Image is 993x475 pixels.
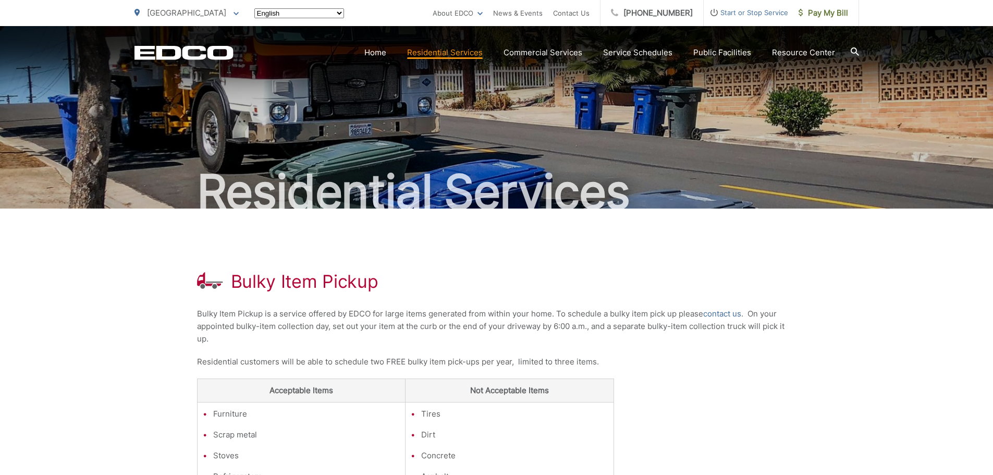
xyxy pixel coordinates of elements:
span: [GEOGRAPHIC_DATA] [147,8,226,18]
li: Scrap metal [213,429,400,441]
strong: Acceptable Items [269,385,333,395]
li: Tires [421,408,608,420]
a: EDCD logo. Return to the homepage. [134,45,234,60]
select: Select a language [254,8,344,18]
li: Stoves [213,449,400,462]
a: Public Facilities [693,46,751,59]
a: About EDCO [433,7,483,19]
h1: Bulky Item Pickup [231,271,378,292]
a: Contact Us [553,7,590,19]
p: Bulky Item Pickup is a service offered by EDCO for large items generated from within your home. T... [197,308,796,345]
a: contact us [703,308,741,320]
a: Service Schedules [603,46,672,59]
a: Resource Center [772,46,835,59]
a: Commercial Services [504,46,582,59]
a: Home [364,46,386,59]
h2: Residential Services [134,166,859,218]
p: Residential customers will be able to schedule two FREE bulky item pick-ups per year, limited to ... [197,356,796,368]
li: Concrete [421,449,608,462]
li: Furniture [213,408,400,420]
li: Dirt [421,429,608,441]
strong: Not Acceptable Items [470,385,549,395]
a: News & Events [493,7,543,19]
span: Pay My Bill [799,7,848,19]
a: Residential Services [407,46,483,59]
